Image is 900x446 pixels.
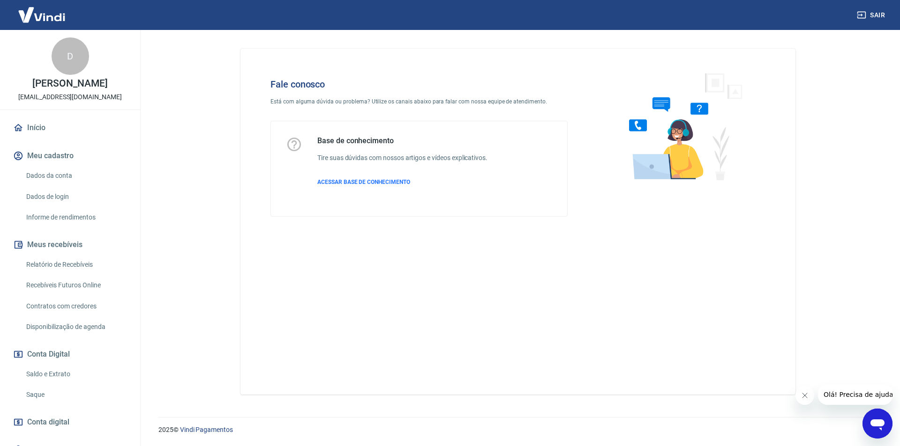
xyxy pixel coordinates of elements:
[317,136,487,146] h5: Base de conhecimento
[11,0,72,29] img: Vindi
[317,178,487,186] a: ACESSAR BASE DE CONHECIMENTO
[18,92,122,102] p: [EMAIL_ADDRESS][DOMAIN_NAME]
[22,276,129,295] a: Recebíveis Futuros Online
[6,7,79,14] span: Olá! Precisa de ajuda?
[22,317,129,336] a: Disponibilização de agenda
[317,179,410,185] span: ACESSAR BASE DE CONHECIMENTO
[270,97,568,106] p: Está com alguma dúvida ou problema? Utilize os canais abaixo para falar com nossa equipe de atend...
[27,416,69,429] span: Conta digital
[11,412,129,432] a: Conta digital
[158,425,877,435] p: 2025 ©
[270,79,568,90] h4: Fale conosco
[818,384,892,405] iframe: Mensagem da empresa
[862,409,892,439] iframe: Botão para abrir a janela de mensagens
[11,344,129,365] button: Conta Digital
[22,208,129,227] a: Informe de rendimentos
[795,386,814,405] iframe: Fechar mensagem
[610,64,753,189] img: Fale conosco
[22,166,129,185] a: Dados da conta
[32,79,107,88] p: [PERSON_NAME]
[180,426,233,433] a: Vindi Pagamentos
[11,234,129,255] button: Meus recebíveis
[52,37,89,75] div: D
[11,117,129,138] a: Início
[855,7,889,24] button: Sair
[22,187,129,206] a: Dados de login
[22,385,129,404] a: Saque
[317,153,487,163] h6: Tire suas dúvidas com nossos artigos e vídeos explicativos.
[22,297,129,316] a: Contratos com credores
[11,146,129,166] button: Meu cadastro
[22,365,129,384] a: Saldo e Extrato
[22,255,129,274] a: Relatório de Recebíveis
